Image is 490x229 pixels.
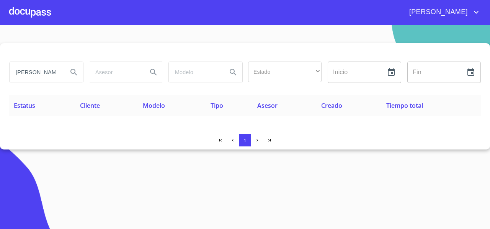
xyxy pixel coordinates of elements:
[89,62,141,83] input: search
[14,101,35,110] span: Estatus
[239,134,251,146] button: 1
[143,101,165,110] span: Modelo
[386,101,423,110] span: Tiempo total
[403,6,472,18] span: [PERSON_NAME]
[257,101,278,110] span: Asesor
[243,138,246,143] span: 1
[65,63,83,81] button: Search
[321,101,342,110] span: Creado
[224,63,242,81] button: Search
[248,62,322,82] div: ​
[10,62,62,83] input: search
[80,101,100,110] span: Cliente
[211,101,223,110] span: Tipo
[144,63,163,81] button: Search
[403,6,481,18] button: account of current user
[169,62,221,83] input: search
